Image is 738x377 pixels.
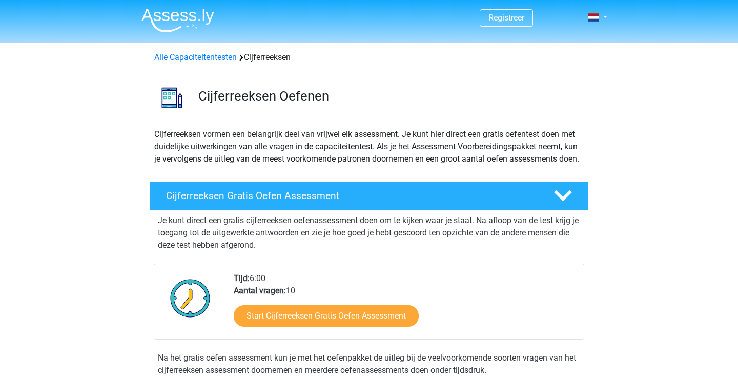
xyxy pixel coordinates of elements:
[154,352,584,376] div: Na het gratis oefen assessment kun je met het oefenpakket de uitleg bij de veelvoorkomende soorte...
[488,13,524,23] a: Registreer
[234,286,286,295] b: Aantal vragen:
[150,51,588,64] div: Cijferreeksen
[154,128,584,165] p: Cijferreeksen vormen een belangrijk deel van vrijwel elk assessment. Je kunt hier direct een grat...
[166,190,537,202] h4: Cijferreeksen Gratis Oefen Assessment
[165,272,216,324] img: Klok
[154,52,237,62] a: Alle Capaciteitentesten
[234,273,250,283] b: Tijd:
[141,8,214,32] img: Assessly
[198,88,580,104] h3: Cijferreeksen Oefenen
[150,76,194,120] img: cijferreeksen
[158,214,580,251] p: Je kunt direct een gratis cijferreeksen oefenassessment doen om te kijken waar je staat. Na afloo...
[234,305,419,327] a: Start Cijferreeksen Gratis Oefen Assessment
[226,272,583,339] div: 6:00 10
[146,182,592,210] a: Cijferreeksen Gratis Oefen Assessment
